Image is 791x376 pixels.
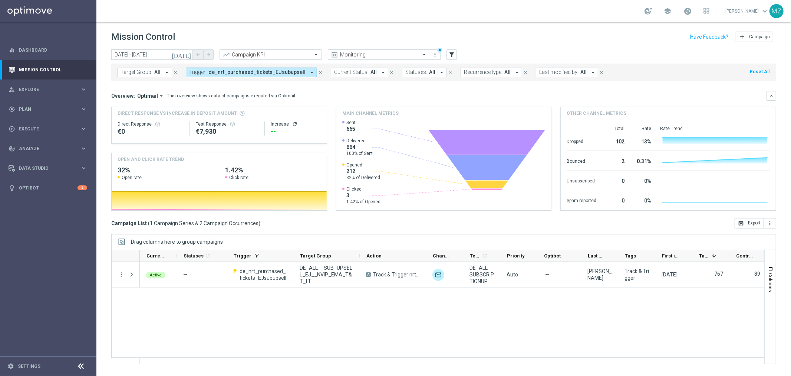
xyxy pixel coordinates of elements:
[171,49,193,61] button: [DATE]
[735,220,776,226] multiple-options-button: Export to CSV
[370,69,377,75] span: All
[8,67,88,73] button: Mission Control
[624,268,649,281] span: Track & Trigger
[662,253,680,259] span: First in Range
[567,194,596,206] div: Spam reported
[448,70,453,75] i: close
[229,175,248,181] span: Click rate
[446,49,457,60] button: filter_alt
[118,127,184,136] div: €0
[346,162,380,168] span: Opened
[118,121,184,127] div: Direct Response
[482,253,488,259] i: refresh
[158,93,165,99] i: arrow_drop_down
[118,110,237,117] span: Direct Response VS Increase In Deposit Amount
[118,166,213,175] h2: 32%
[388,68,395,77] button: close
[9,40,87,60] div: Dashboard
[121,69,152,75] span: Target Group:
[437,48,442,53] div: There are unsaved changes
[736,253,754,259] span: Control Customers
[588,253,606,259] span: Last Modified By
[8,126,88,132] button: play_circle_outline Execute keyboard_arrow_right
[738,220,744,226] i: open_in_browser
[464,69,502,75] span: Recurrence type:
[366,272,371,277] span: A
[9,47,15,54] i: equalizer
[447,68,454,77] button: close
[150,220,258,227] span: 1 Campaign Series & 2 Campaign Occurrences
[9,106,15,113] i: gps_fixed
[633,194,651,206] div: 0%
[135,93,167,99] button: Optimail arrow_drop_down
[173,70,178,75] i: close
[8,47,88,53] button: equalizer Dashboard
[633,155,651,166] div: 0.31%
[18,364,40,369] a: Settings
[768,273,774,292] span: Columns
[186,68,317,77] button: Trigger: de_nrt_purchased_tickets_EJsubupsell arrow_drop_down
[504,69,511,75] span: All
[725,6,769,17] a: [PERSON_NAME]keyboard_arrow_down
[203,49,214,60] button: arrow_forward
[8,106,88,112] button: gps_fixed Plan keyboard_arrow_right
[146,253,164,259] span: Current Status
[633,126,651,132] div: Rate
[234,253,251,259] span: Trigger
[19,146,80,151] span: Analyze
[633,135,651,147] div: 13%
[769,4,784,18] div: MZ
[514,69,520,76] i: arrow_drop_down
[389,70,394,75] i: close
[469,265,494,285] span: DE_ALL__SUBSCRIPTIONUPSELL__NVIP_EMA_T&T_LT
[605,174,624,186] div: 0
[346,120,356,126] span: Sent
[9,185,15,191] i: lightbulb
[598,68,605,77] button: close
[507,253,525,259] span: Priority
[9,126,15,132] i: play_circle_outline
[19,60,87,80] a: Mission Control
[432,50,439,59] button: more_vert
[309,69,315,76] i: arrow_drop_down
[605,126,624,132] div: Total
[19,178,78,198] a: Optibot
[271,127,321,136] div: --
[78,185,87,190] div: 5
[754,270,760,277] label: 89
[300,253,331,259] span: Target Group
[633,174,651,186] div: 0%
[346,138,373,144] span: Delivered
[331,68,388,77] button: Current Status: All arrow_drop_down
[405,69,427,75] span: Statuses:
[523,70,528,75] i: close
[223,51,230,58] i: trending_up
[195,52,201,57] i: arrow_back
[767,91,776,101] button: keyboard_arrow_down
[7,363,14,370] i: settings
[154,69,161,75] span: All
[536,68,598,77] button: Last modified by: All arrow_drop_down
[172,51,192,58] i: [DATE]
[167,93,295,99] div: This overview shows data of campaigns executed via Optimail
[432,269,444,281] img: Optimail
[111,49,193,60] input: Select date range
[625,253,636,259] span: Tags
[204,252,211,260] span: Calculate column
[8,165,88,171] button: Data Studio keyboard_arrow_right
[80,86,87,93] i: keyboard_arrow_right
[328,49,430,60] ng-select: Monitoring
[438,69,445,76] i: arrow_drop_down
[567,174,596,186] div: Unsubscribed
[769,93,774,98] i: keyboard_arrow_down
[183,272,187,278] span: —
[346,186,381,192] span: Clicked
[605,194,624,206] div: 0
[749,34,770,39] span: Campaign
[699,253,709,259] span: Targeted Customers
[19,107,80,111] span: Plan
[206,52,211,57] i: arrow_forward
